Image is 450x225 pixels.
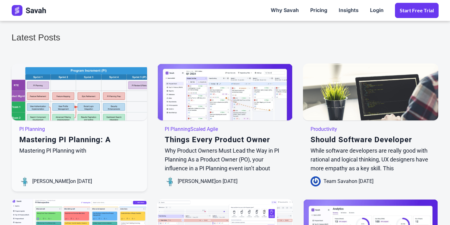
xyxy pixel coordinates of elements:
div: PI Planning [19,125,140,132]
img: SAFe-ART-PI-Board-savah.jpg [157,64,293,154]
h3: Latest Posts [12,32,60,43]
div: on [DATE] [311,176,431,187]
img: shutterstock_395220502-scaled.jpg [303,64,439,154]
div: PI PlanningScaled Agile [165,125,285,132]
div: Productivity [311,125,431,132]
a: Login [364,1,389,20]
a: Insights [333,1,364,20]
a: Mastering PI Planning: A Complete Guide for Agile Release Trains, Product Owners, RTEs, and Progr... [19,132,140,144]
a: Things Every Product Owner Must Do Before and During PI Planning (The Ultimate Playbook) [165,132,285,144]
div: While software developers are really good with rational and logical thinking, UX designers have m... [311,146,431,172]
a: Why Savah [265,1,305,20]
iframe: Chat Widget [418,195,450,225]
div: Why Product Owners Must Lead the Way in PI Planning As a Product Owner (PO), your influence in a ... [165,146,285,172]
a: [PERSON_NAME] [178,178,216,185]
div: on [DATE] [19,176,140,187]
div: Mastering PI Planning with [19,146,140,172]
a: Pricing [305,1,333,20]
a: Start Free trial [395,3,439,18]
a: Should Software Developer Learn UX? [311,132,431,144]
div: on [DATE] [165,176,285,187]
a: [PERSON_NAME] [32,178,70,185]
a: Team Savah [324,178,352,185]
